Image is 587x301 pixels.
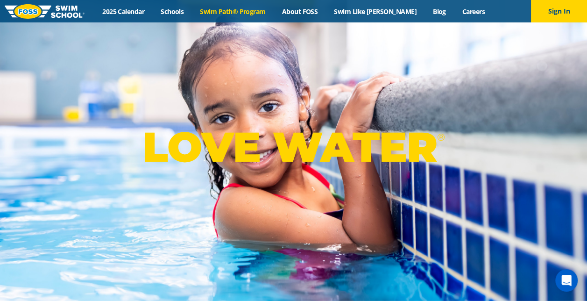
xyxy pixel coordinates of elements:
img: FOSS Swim School Logo [5,4,85,19]
a: About FOSS [274,7,326,16]
p: LOVE WATER [142,122,445,172]
a: Blog [424,7,454,16]
a: Swim Path® Program [192,7,274,16]
a: Swim Like [PERSON_NAME] [326,7,425,16]
div: Open Intercom Messenger [555,269,578,292]
sup: ® [437,131,445,143]
a: 2025 Calendar [94,7,153,16]
a: Schools [153,7,192,16]
a: Careers [454,7,493,16]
